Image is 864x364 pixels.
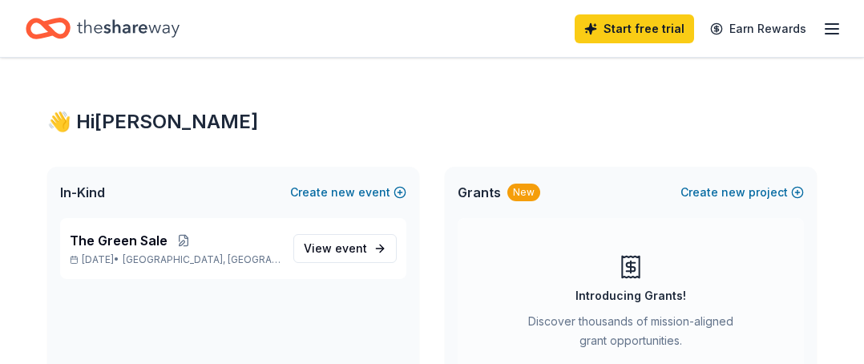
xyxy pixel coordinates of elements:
[335,241,367,255] span: event
[680,183,804,202] button: Createnewproject
[507,184,540,201] div: New
[290,183,406,202] button: Createnewevent
[700,14,816,43] a: Earn Rewards
[458,183,501,202] span: Grants
[304,239,367,258] span: View
[575,286,686,305] div: Introducing Grants!
[70,231,168,250] span: The Green Sale
[70,253,281,266] p: [DATE] •
[60,183,105,202] span: In-Kind
[293,234,397,263] a: View event
[575,14,694,43] a: Start free trial
[123,253,281,266] span: [GEOGRAPHIC_DATA], [GEOGRAPHIC_DATA]
[26,10,180,47] a: Home
[331,183,355,202] span: new
[721,183,745,202] span: new
[47,109,817,135] div: 👋 Hi [PERSON_NAME]
[522,312,740,357] div: Discover thousands of mission-aligned grant opportunities.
